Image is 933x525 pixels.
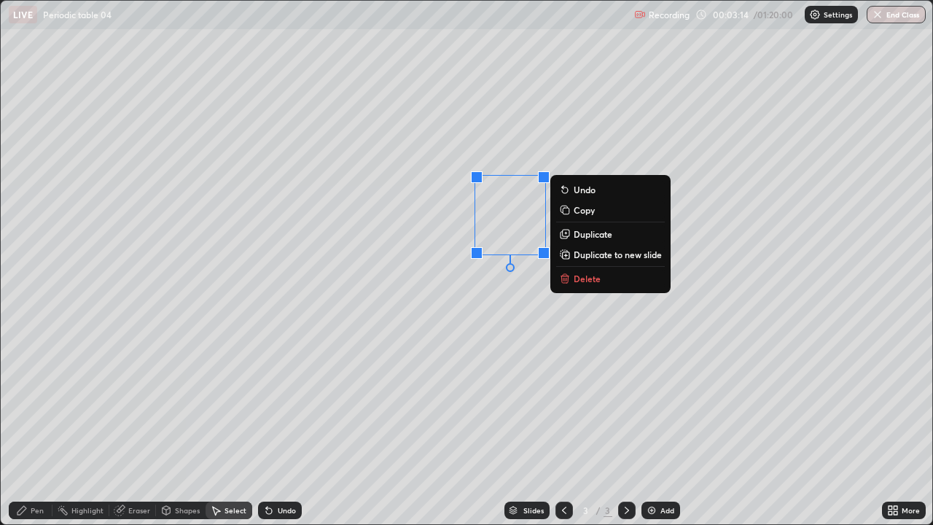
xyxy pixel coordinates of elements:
p: Undo [574,184,596,195]
p: Duplicate to new slide [574,249,662,260]
div: Pen [31,507,44,514]
p: Duplicate [574,228,612,240]
button: End Class [867,6,926,23]
div: Shapes [175,507,200,514]
p: Delete [574,273,601,284]
button: Copy [556,201,665,219]
img: class-settings-icons [809,9,821,20]
button: Duplicate [556,225,665,243]
img: add-slide-button [646,505,657,516]
button: Undo [556,181,665,198]
p: Periodic table 04 [43,9,112,20]
div: / [596,506,601,515]
img: recording.375f2c34.svg [634,9,646,20]
div: Undo [278,507,296,514]
img: end-class-cross [872,9,883,20]
div: More [902,507,920,514]
div: Select [225,507,246,514]
button: Delete [556,270,665,287]
p: LIVE [13,9,33,20]
p: Copy [574,204,595,216]
button: Duplicate to new slide [556,246,665,263]
p: Recording [649,9,690,20]
div: 3 [604,504,612,517]
div: Add [660,507,674,514]
div: 3 [579,506,593,515]
div: Eraser [128,507,150,514]
p: Settings [824,11,852,18]
div: Highlight [71,507,104,514]
div: Slides [523,507,544,514]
